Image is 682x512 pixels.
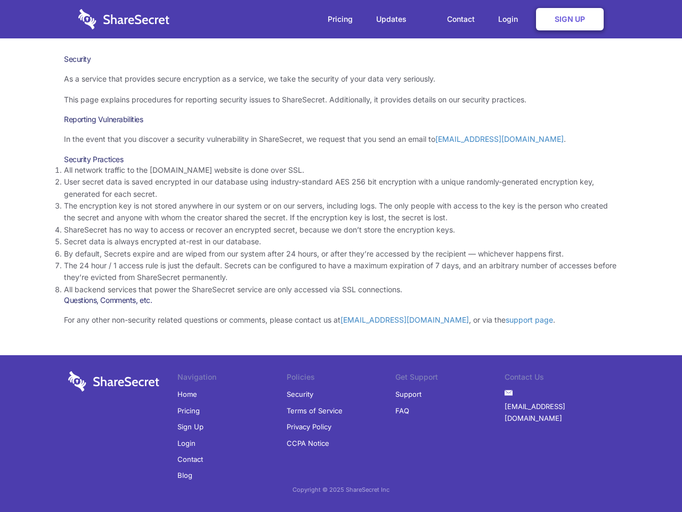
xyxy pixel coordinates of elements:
[505,371,614,386] li: Contact Us
[505,398,614,427] a: [EMAIL_ADDRESS][DOMAIN_NAME]
[395,386,421,402] a: Support
[64,295,618,305] h3: Questions, Comments, etc.
[395,371,505,386] li: Get Support
[68,371,159,391] img: logo-wordmark-white-trans-d4663122ce5f474addd5e946df7df03e33cb6a1c49d2221995e7729f52c070b2.svg
[177,371,287,386] li: Navigation
[64,133,618,145] p: In the event that you discover a security vulnerability in ShareSecret, we request that you send ...
[177,419,204,435] a: Sign Up
[64,200,618,224] li: The encryption key is not stored anywhere in our system or on our servers, including logs. The on...
[64,73,618,85] p: As a service that provides secure encryption as a service, we take the security of your data very...
[340,315,469,324] a: [EMAIL_ADDRESS][DOMAIN_NAME]
[395,403,409,419] a: FAQ
[488,3,534,36] a: Login
[177,467,192,483] a: Blog
[287,403,343,419] a: Terms of Service
[506,315,553,324] a: support page
[64,164,618,176] li: All network traffic to the [DOMAIN_NAME] website is done over SSL.
[64,176,618,200] li: User secret data is saved encrypted in our database using industry-standard AES 256 bit encryptio...
[177,451,203,467] a: Contact
[64,314,618,326] p: For any other non-security related questions or comments, please contact us at , or via the .
[287,435,329,451] a: CCPA Notice
[436,3,485,36] a: Contact
[64,224,618,236] li: ShareSecret has no way to access or recover an encrypted secret, because we don’t store the encry...
[536,8,604,30] a: Sign Up
[287,371,396,386] li: Policies
[64,115,618,124] h3: Reporting Vulnerabilities
[64,155,618,164] h3: Security Practices
[64,248,618,260] li: By default, Secrets expire and are wiped from our system after 24 hours, or after they’re accesse...
[64,94,618,106] p: This page explains procedures for reporting security issues to ShareSecret. Additionally, it prov...
[177,435,196,451] a: Login
[64,260,618,284] li: The 24 hour / 1 access rule is just the default. Secrets can be configured to have a maximum expi...
[287,419,331,435] a: Privacy Policy
[177,403,200,419] a: Pricing
[78,9,169,29] img: logo-wordmark-white-trans-d4663122ce5f474addd5e946df7df03e33cb6a1c49d2221995e7729f52c070b2.svg
[287,386,313,402] a: Security
[64,54,618,64] h1: Security
[435,134,564,143] a: [EMAIL_ADDRESS][DOMAIN_NAME]
[177,386,197,402] a: Home
[317,3,363,36] a: Pricing
[64,236,618,247] li: Secret data is always encrypted at-rest in our database.
[64,284,618,295] li: All backend services that power the ShareSecret service are only accessed via SSL connections.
